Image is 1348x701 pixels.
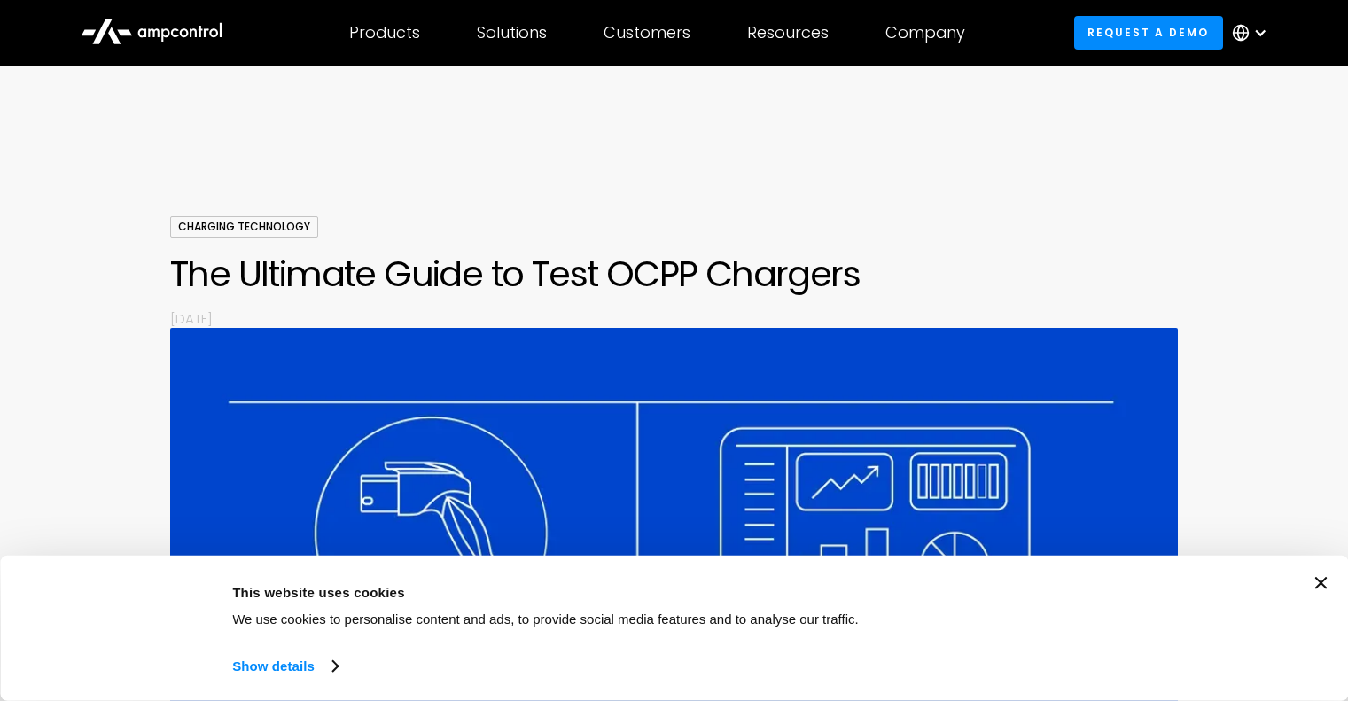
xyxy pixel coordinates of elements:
[349,23,420,43] div: Products
[747,23,829,43] div: Resources
[885,23,965,43] div: Company
[232,581,988,603] div: This website uses cookies
[170,253,1178,295] h1: The Ultimate Guide to Test OCPP Chargers
[477,23,547,43] div: Solutions
[170,309,1178,328] p: [DATE]
[232,653,337,680] a: Show details
[1074,16,1223,49] a: Request a demo
[170,216,318,238] div: Charging Technology
[1314,577,1327,589] button: Close banner
[1028,577,1282,628] button: Okay
[604,23,690,43] div: Customers
[232,611,859,627] span: We use cookies to personalise content and ads, to provide social media features and to analyse ou...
